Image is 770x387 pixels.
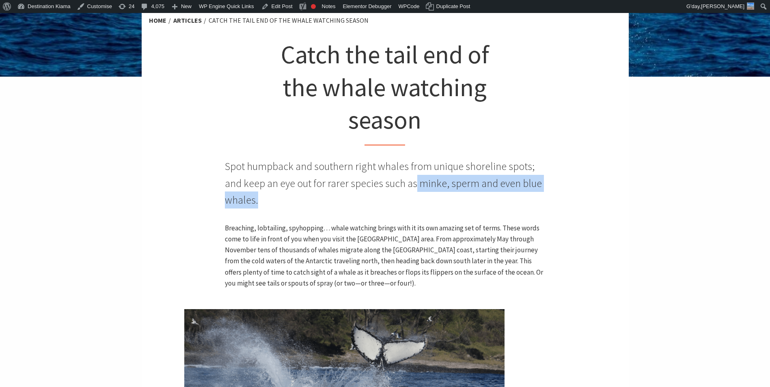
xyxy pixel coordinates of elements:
a: Home [149,16,166,25]
span: [PERSON_NAME] [701,3,744,9]
p: Breaching, lobtailing, spyhopping… whale watching brings with it its own amazing set of terms. Th... [225,223,545,289]
li: Catch the tail end of the whale watching season [209,15,369,26]
a: Articles [173,16,202,25]
h1: Catch the tail end of the whale watching season [265,38,505,146]
p: Spot humpback and southern right whales from unique shoreline spots; and keep an eye out for rare... [225,158,545,209]
img: 3-150x150.jpg [747,2,754,10]
div: Focus keyphrase not set [311,4,316,9]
